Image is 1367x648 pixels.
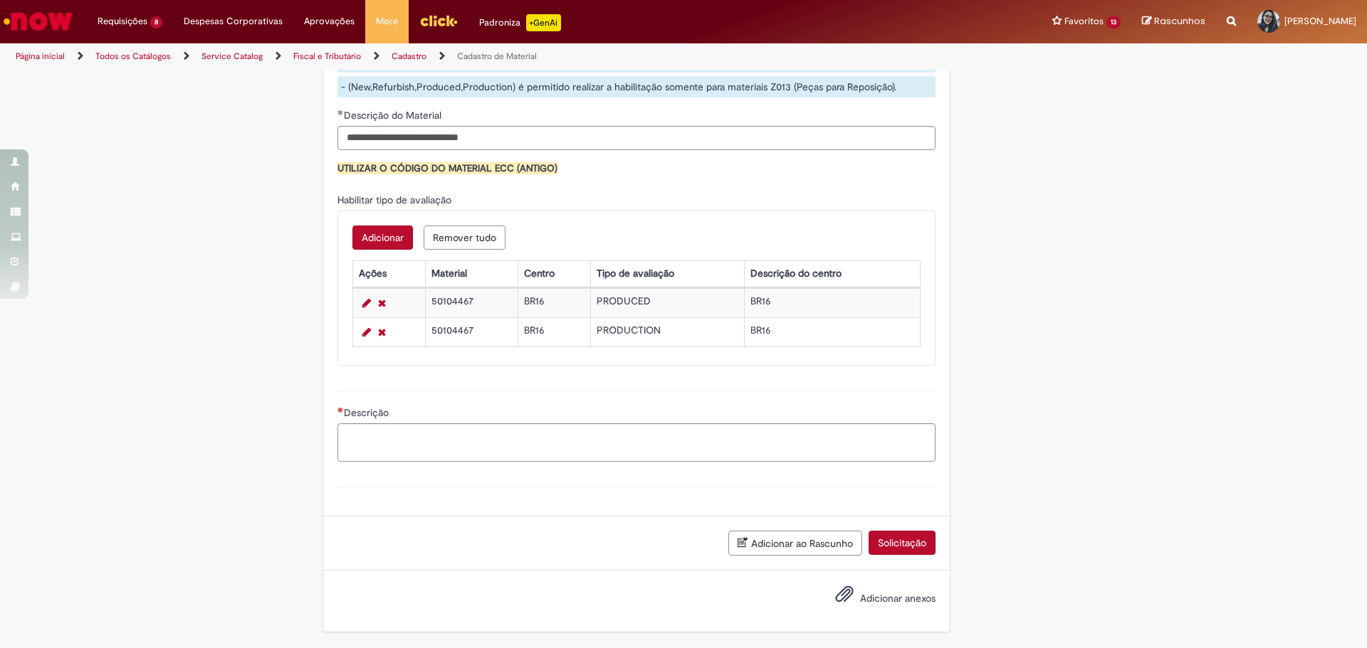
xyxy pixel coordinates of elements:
[1106,16,1121,28] span: 13
[518,288,591,317] td: BR16
[479,14,561,31] div: Padroniza
[359,294,375,312] a: Editar Linha 1
[337,162,557,174] span: UTILIZAR O CÓDIGO DO MATERIAL ECC (ANTIGO)
[337,76,936,97] div: - (New,Refurbish,Produced,Production) é permitido realizar a habilitação somente para materiais Z...
[392,51,426,62] a: Cadastro
[16,51,65,62] a: Página inicial
[419,10,458,31] img: click_logo_yellow_360x200.png
[304,14,355,28] span: Aprovações
[518,317,591,346] td: BR16
[1,7,75,36] img: ServiceNow
[375,294,389,312] a: Remover linha 1
[424,225,506,250] button: Remove all rows for Habilitar tipo de avaliação
[728,531,862,556] button: Adicionar ao Rascunho
[1142,15,1205,28] a: Rascunhos
[1064,14,1104,28] span: Favoritos
[526,14,561,31] p: +GenAi
[426,288,518,317] td: 50104467
[869,531,936,555] button: Solicitação
[860,592,936,605] span: Adicionar anexos
[337,193,454,206] span: Habilitar tipo de avaliação
[337,407,344,413] span: Necessários
[184,14,283,28] span: Despesas Corporativas
[744,288,920,317] td: BR16
[375,324,389,341] a: Remover linha 2
[457,51,537,62] a: Cadastro de Material
[376,14,398,28] span: More
[344,109,444,122] span: Descrição do Material
[11,43,901,70] ul: Trilhas de página
[293,51,361,62] a: Fiscal e Tributário
[150,16,162,28] span: 8
[337,423,936,462] textarea: Descrição
[344,406,392,419] span: Descrição
[591,260,744,287] th: Tipo de avaliação
[98,14,147,28] span: Requisições
[359,324,375,341] a: Editar Linha 2
[426,317,518,346] td: 50104467
[352,225,413,250] button: Add a row for Habilitar tipo de avaliação
[95,51,171,62] a: Todos os Catálogos
[744,260,920,287] th: Descrição do centro
[201,51,263,62] a: Service Catalog
[352,260,425,287] th: Ações
[744,317,920,346] td: BR16
[591,317,744,346] td: PRODUCTION
[426,260,518,287] th: Material
[591,288,744,317] td: PRODUCED
[337,126,936,150] input: Descrição do Material
[337,110,344,115] span: Obrigatório Preenchido
[832,581,857,614] button: Adicionar anexos
[518,260,591,287] th: Centro
[1154,14,1205,28] span: Rascunhos
[1284,15,1356,27] span: [PERSON_NAME]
